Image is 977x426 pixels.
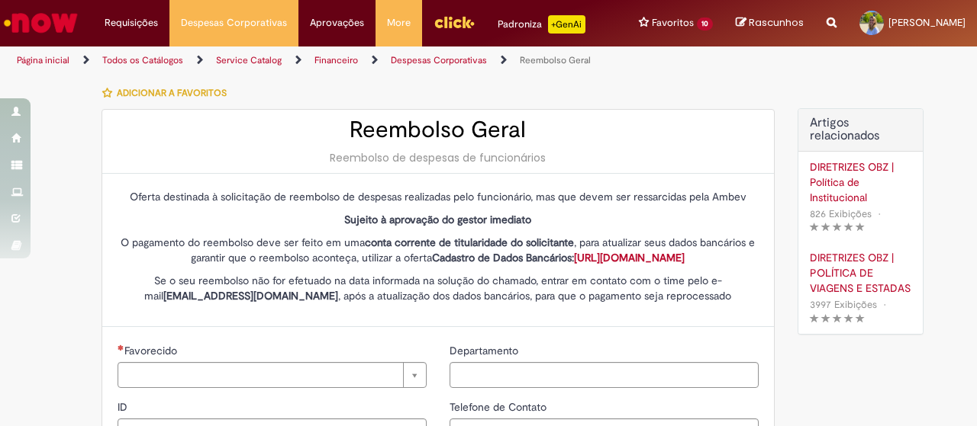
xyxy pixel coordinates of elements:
span: Favoritos [652,15,694,30]
span: • [880,294,889,315]
span: Despesas Corporativas [181,15,287,30]
span: Rascunhos [749,15,804,30]
a: Limpar campo Favorecido [118,362,427,388]
span: Telefone de Contato [450,400,550,414]
span: 3997 Exibições [810,298,877,311]
p: O pagamento do reembolso deve ser feito em uma , para atualizar seus dados bancários e garantir q... [118,235,759,265]
strong: [EMAIL_ADDRESS][DOMAIN_NAME] [163,289,338,303]
img: ServiceNow [2,8,80,38]
ul: Trilhas de página [11,46,640,75]
p: Se o seu reembolso não for efetuado na data informada na solução do chamado, entrar em contato co... [118,273,759,303]
div: Reembolso de despesas de funcionários [118,150,759,165]
strong: Cadastro de Dados Bancários: [432,251,685,264]
img: click_logo_yellow_360x200.png [434,11,475,34]
a: Página inicial [17,54,69,66]
span: Aprovações [310,15,364,30]
span: Departamento [450,344,521,357]
a: Despesas Corporativas [391,54,487,66]
a: Rascunhos [736,16,804,30]
span: 826 Exibições [810,207,872,220]
span: Necessários [118,344,124,351]
a: Reembolso Geral [520,54,591,66]
span: Adicionar a Favoritos [117,87,227,99]
a: Financeiro [314,54,358,66]
span: • [875,203,884,224]
a: DIRETRIZES OBZ | Política de Institucional [810,159,911,205]
input: Departamento [450,362,759,388]
span: 10 [697,18,713,30]
span: [PERSON_NAME] [888,16,966,29]
span: ID [118,400,131,414]
a: Service Catalog [216,54,282,66]
strong: conta corrente de titularidade do solicitante [365,235,574,249]
div: Padroniza [498,15,585,34]
a: DIRETRIZES OBZ | POLÍTICA DE VIAGENS E ESTADAS [810,250,911,296]
h2: Reembolso Geral [118,117,759,143]
span: Necessários - Favorecido [124,344,180,357]
p: +GenAi [548,15,585,34]
span: More [387,15,411,30]
a: [URL][DOMAIN_NAME] [574,251,685,264]
button: Adicionar a Favoritos [102,77,235,109]
strong: Sujeito à aprovação do gestor imediato [344,213,531,226]
a: Todos os Catálogos [102,54,183,66]
p: Oferta destinada à solicitação de reembolso de despesas realizadas pelo funcionário, mas que deve... [118,189,759,204]
span: Requisições [105,15,158,30]
h3: Artigos relacionados [810,117,911,143]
